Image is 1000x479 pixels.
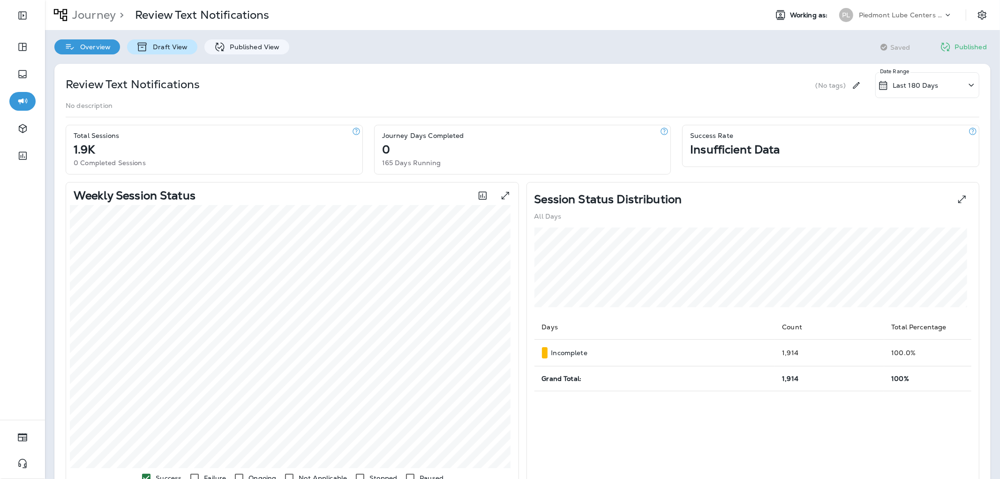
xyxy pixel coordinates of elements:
p: Journey [68,8,116,22]
button: Toggle between session count and session percentage [473,186,492,205]
th: Total Percentage [884,315,972,340]
p: 0 [382,146,390,153]
td: 100.0 % [884,340,972,366]
p: All Days [534,213,562,220]
p: 1.9K [74,146,95,153]
td: 1,914 [774,340,884,366]
p: Published View [226,43,280,51]
div: Edit [848,72,865,98]
p: Draft View [148,43,188,51]
p: Published [955,43,987,51]
p: Success Rate [690,132,733,139]
p: 0 Completed Sessions [74,159,146,167]
p: Review Text Notifications [135,8,270,22]
p: Last 180 Days [893,82,939,89]
span: Working as: [790,11,830,19]
span: Saved [890,44,910,51]
button: Settings [974,7,991,23]
div: PL [839,8,853,22]
p: Session Status Distribution [534,196,682,203]
span: Grand Total: [542,374,582,383]
button: View graph expanded to full screen [496,186,515,205]
p: Weekly Session Status [74,192,195,199]
th: Count [774,315,884,340]
p: (No tags) [816,82,846,89]
p: 165 Days Running [382,159,441,167]
p: Insufficient Data [690,146,780,153]
p: > [116,8,124,22]
p: Overview [75,43,111,51]
button: Expand Sidebar [9,6,36,25]
p: Journey Days Completed [382,132,464,139]
p: Review Text Notifications [66,77,200,92]
button: View Pie expanded to full screen [953,190,971,209]
th: Days [534,315,775,340]
p: Incomplete [551,349,587,357]
p: Date Range [880,68,910,75]
p: No description [66,102,113,109]
span: 1,914 [782,374,798,383]
span: 100% [892,374,910,383]
p: Piedmont Lube Centers LLC [859,11,943,19]
p: Total Sessions [74,132,119,139]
